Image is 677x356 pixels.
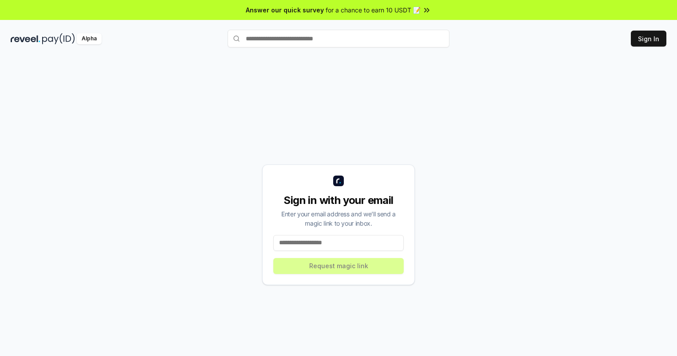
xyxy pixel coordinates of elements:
img: logo_small [333,176,344,186]
img: pay_id [42,33,75,44]
div: Enter your email address and we’ll send a magic link to your inbox. [273,209,404,228]
div: Alpha [77,33,102,44]
span: Answer our quick survey [246,5,324,15]
span: for a chance to earn 10 USDT 📝 [326,5,421,15]
img: reveel_dark [11,33,40,44]
button: Sign In [631,31,666,47]
div: Sign in with your email [273,193,404,207]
